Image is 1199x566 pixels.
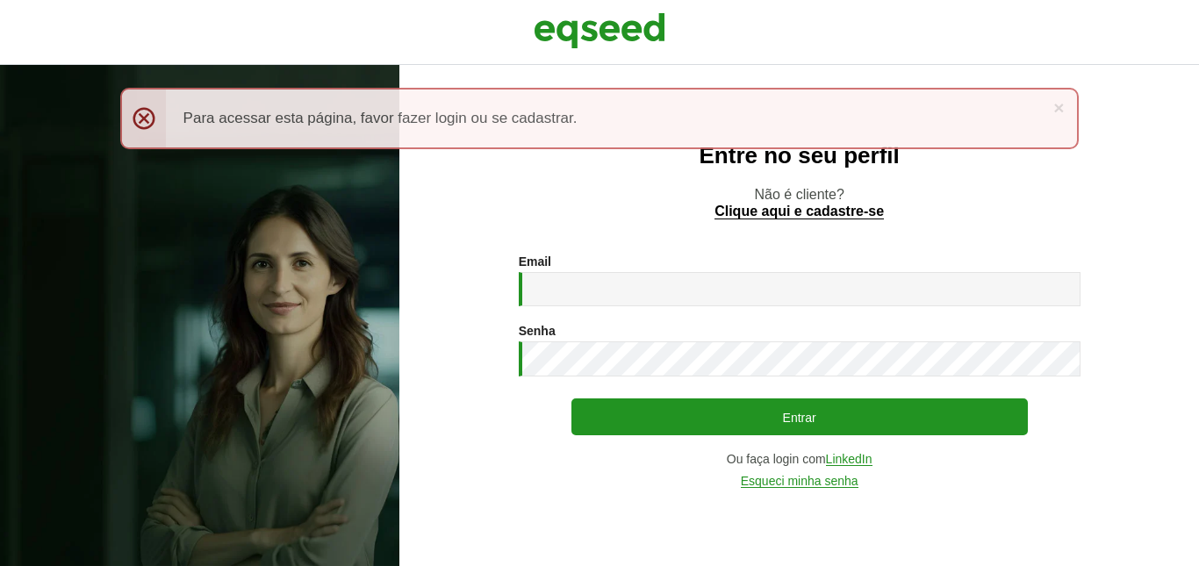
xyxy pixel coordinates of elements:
[571,398,1028,435] button: Entrar
[519,255,551,268] label: Email
[534,9,665,53] img: EqSeed Logo
[826,453,872,466] a: LinkedIn
[741,475,858,488] a: Esqueci minha senha
[120,88,1080,149] div: Para acessar esta página, favor fazer login ou se cadastrar.
[434,143,1164,168] h2: Entre no seu perfil
[1053,98,1064,117] a: ×
[434,186,1164,219] p: Não é cliente?
[519,453,1081,466] div: Ou faça login com
[714,204,884,219] a: Clique aqui e cadastre-se
[519,325,556,337] label: Senha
